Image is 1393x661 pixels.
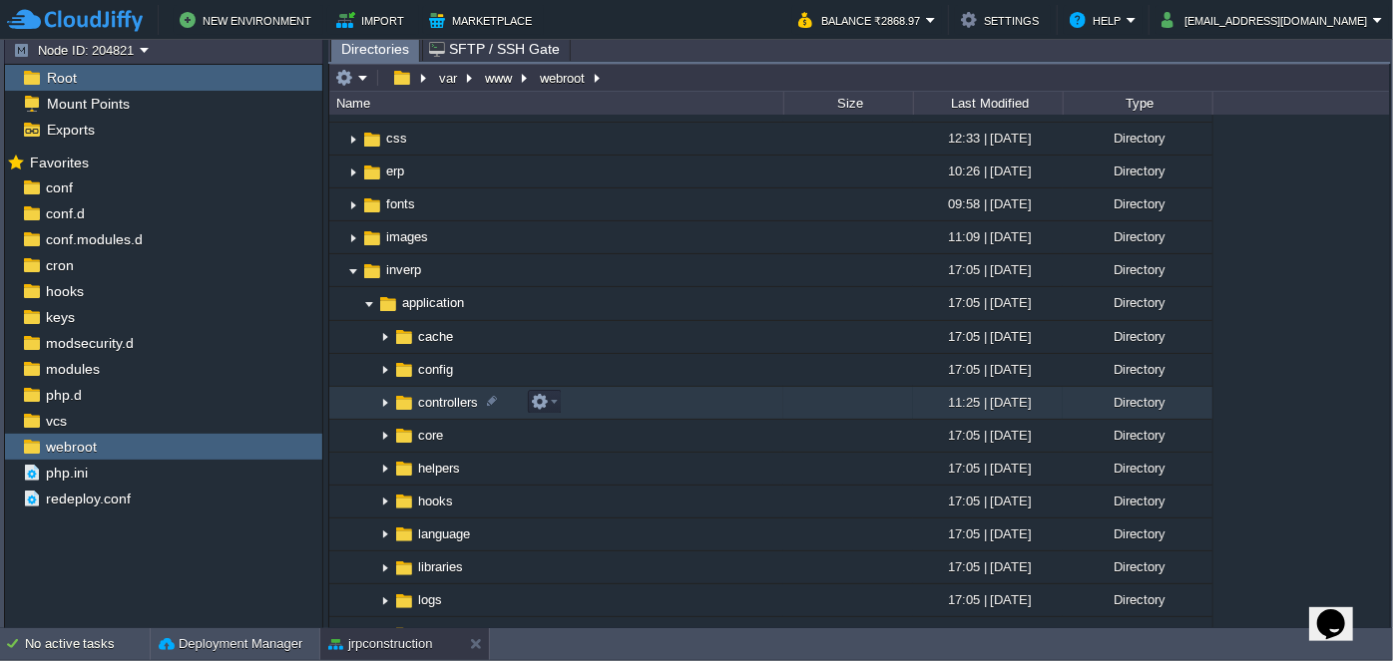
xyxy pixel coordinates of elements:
a: vcs [42,412,70,430]
span: conf.modules.d [42,230,146,248]
a: fonts [383,195,418,212]
a: config [415,361,456,378]
img: CloudJiffy [7,8,143,33]
img: AMDAwAAAACH5BAEAAAAALAAAAAABAAEAAAICRAEAOw== [377,293,399,315]
a: css [383,130,410,147]
span: SFTP / SSH Gate [429,37,560,61]
img: AMDAwAAAACH5BAEAAAAALAAAAAABAAEAAAICRAEAOw== [361,260,383,282]
a: conf.d [42,204,88,222]
button: Settings [961,8,1045,32]
button: [EMAIL_ADDRESS][DOMAIN_NAME] [1161,8,1373,32]
img: AMDAwAAAACH5BAEAAAAALAAAAAABAAEAAAICRAEAOw== [393,523,415,545]
img: AMDAwAAAACH5BAEAAAAALAAAAAABAAEAAAICRAEAOw== [345,189,361,220]
a: application [399,294,467,311]
div: 17:05 | [DATE] [913,420,1063,451]
img: AMDAwAAAACH5BAEAAAAALAAAAAABAAEAAAICRAEAOw== [377,355,393,386]
div: Type [1065,92,1212,115]
div: Directory [1063,354,1212,385]
img: AMDAwAAAACH5BAEAAAAALAAAAAABAAEAAAICRAEAOw== [361,162,383,183]
a: keys [42,308,78,326]
div: Directory [1063,453,1212,484]
img: AMDAwAAAACH5BAEAAAAALAAAAAABAAEAAAICRAEAOw== [377,421,393,452]
img: AMDAwAAAACH5BAEAAAAALAAAAAABAAEAAAICRAEAOw== [345,255,361,286]
div: 17:05 | [DATE] [913,354,1063,385]
img: AMDAwAAAACH5BAEAAAAALAAAAAABAAEAAAICRAEAOw== [377,388,393,419]
span: Root [43,69,80,87]
span: webroot [42,438,100,456]
img: AMDAwAAAACH5BAEAAAAALAAAAAABAAEAAAICRAEAOw== [377,519,393,550]
button: Deployment Manager [159,634,302,654]
div: Directory [1063,486,1212,516]
div: Directory [1063,156,1212,186]
div: 17:05 | [DATE] [913,453,1063,484]
div: Directory [1063,617,1212,648]
div: Directory [1063,518,1212,549]
button: Help [1070,8,1127,32]
img: AMDAwAAAACH5BAEAAAAALAAAAAABAAEAAAICRAEAOw== [377,487,393,517]
button: Import [336,8,411,32]
span: cache [415,328,456,345]
span: controllers [415,394,481,411]
button: Node ID: 204821 [13,41,140,59]
img: AMDAwAAAACH5BAEAAAAALAAAAAABAAEAAAICRAEAOw== [377,322,393,353]
a: Favorites [26,155,92,170]
span: libraries [415,558,466,575]
div: Directory [1063,321,1212,352]
button: var [436,69,462,87]
div: 17:05 | [DATE] [913,518,1063,549]
span: Exports [43,121,98,139]
button: Balance ₹2868.97 [798,8,926,32]
span: php.d [42,386,85,404]
a: erp [383,163,407,179]
div: Name [331,92,783,115]
div: 17:05 | [DATE] [913,617,1063,648]
span: cron [42,256,77,274]
div: Directory [1063,551,1212,582]
a: conf [42,178,76,196]
a: Mount Points [43,95,133,113]
div: 12:33 | [DATE] [913,123,1063,154]
div: 09:58 | [DATE] [913,188,1063,219]
span: hooks [42,282,87,300]
img: AMDAwAAAACH5BAEAAAAALAAAAAABAAEAAAICRAEAOw== [393,458,415,480]
div: 17:05 | [DATE] [913,584,1063,615]
span: images [383,228,431,245]
a: modules [42,360,103,378]
span: Favorites [26,154,92,171]
img: AMDAwAAAACH5BAEAAAAALAAAAAABAAEAAAICRAEAOw== [361,194,383,216]
img: AMDAwAAAACH5BAEAAAAALAAAAAABAAEAAAICRAEAOw== [393,590,415,612]
img: AMDAwAAAACH5BAEAAAAALAAAAAABAAEAAAICRAEAOw== [345,222,361,253]
span: Directories [341,37,409,62]
div: Directory [1063,123,1212,154]
span: language [415,525,473,542]
img: AMDAwAAAACH5BAEAAAAALAAAAAABAAEAAAICRAEAOw== [377,454,393,485]
input: Click to enter the path [329,64,1390,92]
div: Last Modified [915,92,1063,115]
a: logs [415,591,445,608]
img: AMDAwAAAACH5BAEAAAAALAAAAAABAAEAAAICRAEAOw== [361,289,377,320]
img: AMDAwAAAACH5BAEAAAAALAAAAAABAAEAAAICRAEAOw== [393,425,415,447]
div: Size [785,92,913,115]
img: AMDAwAAAACH5BAEAAAAALAAAAAABAAEAAAICRAEAOw== [393,326,415,348]
div: Directory [1063,254,1212,285]
a: modsecurity.d [42,334,137,352]
a: helpers [415,460,463,477]
a: hooks [415,493,456,509]
button: webroot [537,69,590,87]
iframe: chat widget [1309,581,1373,641]
a: models [415,624,463,641]
span: redeploy.conf [42,490,134,507]
img: AMDAwAAAACH5BAEAAAAALAAAAAABAAEAAAICRAEAOw== [393,392,415,414]
div: 17:05 | [DATE] [913,287,1063,318]
a: core [415,427,446,444]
